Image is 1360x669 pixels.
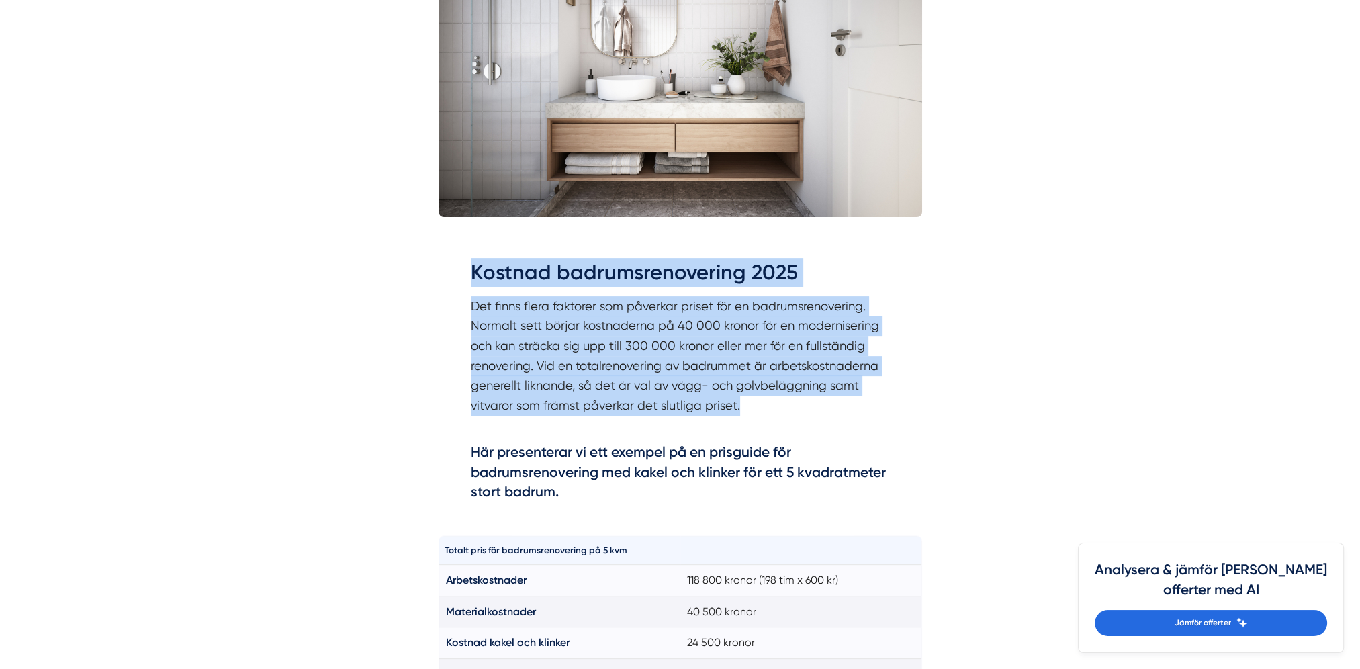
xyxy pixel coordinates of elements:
strong: Arbetskostnader [446,574,527,586]
span: Jämför offerter [1175,617,1231,629]
strong: Kostnad kakel och klinker [446,636,570,649]
td: 24 500 kronor [680,627,922,658]
td: 118 800 kronor (198 tim x 600 kr) [680,565,922,596]
td: 40 500 kronor [680,596,922,627]
p: Det finns flera faktorer som påverkar priset för en badrumsrenovering. Normalt sett börjar kostna... [471,296,890,436]
h4: Här presenterar vi ett exempel på en prisguide för badrumsrenovering med kakel och klinker för et... [471,442,890,506]
a: Jämför offerter [1095,610,1327,636]
strong: Materialkostnader [446,605,536,618]
h4: Analysera & jämför [PERSON_NAME] offerter med AI [1095,560,1327,610]
h2: Kostnad badrumsrenovering 2025 [471,258,890,296]
th: Totalt pris för badrumsrenovering på 5 kvm [439,536,680,565]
